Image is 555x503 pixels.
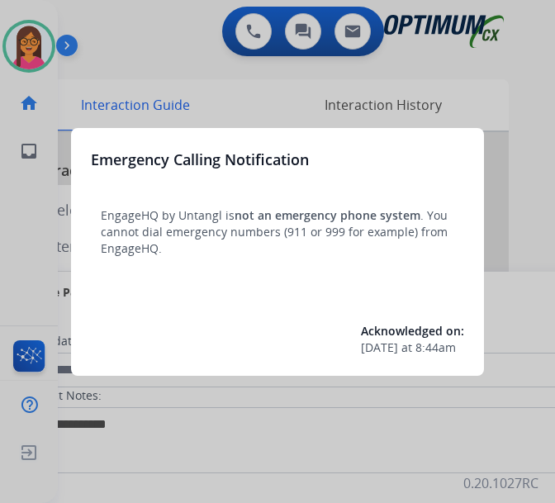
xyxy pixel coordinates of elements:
[361,339,398,356] span: [DATE]
[361,339,464,356] div: at
[463,473,538,493] p: 0.20.1027RC
[361,323,464,339] span: Acknowledged on:
[101,207,454,257] p: EngageHQ by Untangl is . You cannot dial emergency numbers (911 or 999 for example) from EngageHQ.
[235,207,420,223] span: not an emergency phone system
[415,339,456,356] span: 8:44am
[91,148,309,171] h3: Emergency Calling Notification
